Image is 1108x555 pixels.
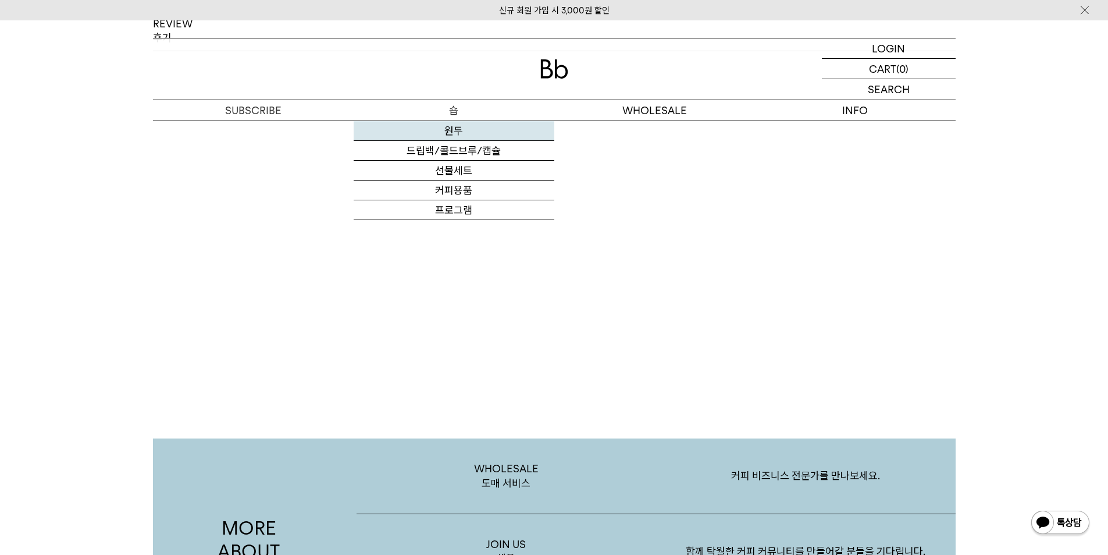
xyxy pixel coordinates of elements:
p: SEARCH [868,79,910,100]
p: 커피 비즈니스 전문가를 만나보세요. [656,446,956,506]
a: LOGIN [822,38,956,59]
img: 로고 [540,59,568,79]
a: SUBSCRIBE [153,100,354,121]
p: INFO [755,100,956,121]
p: (0) [896,59,909,79]
a: 신규 회원 가입 시 3,000원 할인 [499,5,610,16]
a: 숍 [354,100,554,121]
a: 원두 [354,121,554,141]
a: 선물세트 [354,161,554,181]
a: WHOLESALE도매 서비스 커피 비즈니스 전문가를 만나보세요. [357,439,956,514]
img: 카카오톡 채널 1:1 채팅 버튼 [1030,510,1091,538]
p: CART [869,59,896,79]
p: WHOLESALE [554,100,755,121]
a: 프로그램 [354,200,554,220]
p: WHOLESALE 도매 서비스 [357,439,656,514]
a: CART (0) [822,59,956,79]
a: 커피용품 [354,181,554,200]
a: 드립백/콜드브루/캡슐 [354,141,554,161]
p: LOGIN [872,38,905,58]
